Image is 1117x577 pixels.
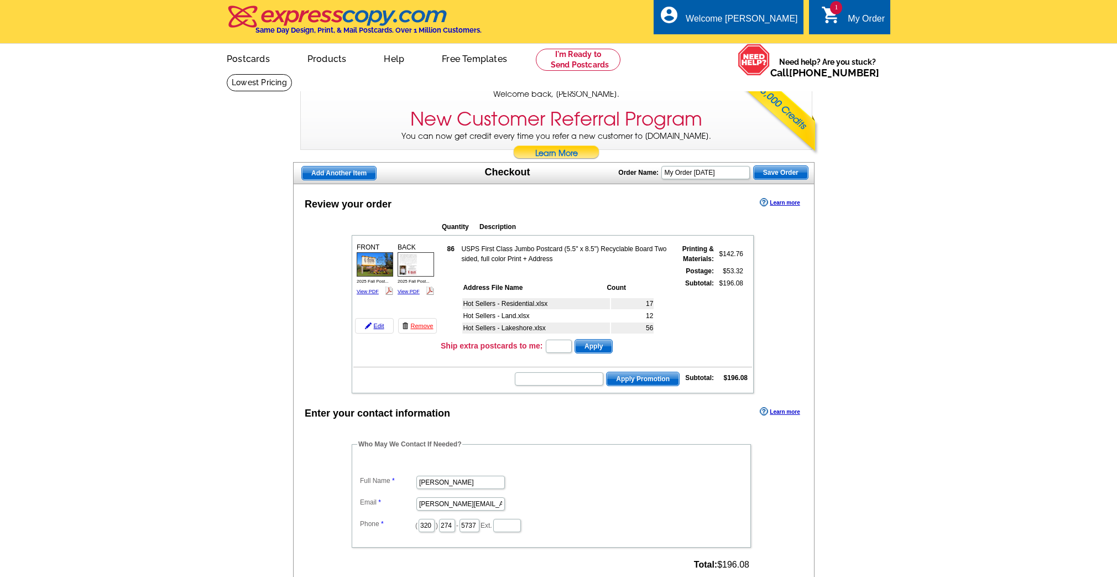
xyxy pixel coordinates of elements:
[398,252,434,277] img: small-thumb.jpg
[686,267,714,275] strong: Postage:
[402,323,409,329] img: trashcan-icon.gif
[357,439,462,449] legend: Who May We Contact If Needed?
[441,341,542,351] h3: Ship extra postcards to me:
[360,476,415,486] label: Full Name
[462,323,610,334] td: Hot Sellers - Lakeshore.xlsx
[611,310,654,321] td: 12
[357,516,745,533] dd: ( ) - Ext.
[575,339,613,354] button: Apply
[479,221,681,232] th: Description
[848,14,885,29] div: My Order
[357,289,379,294] a: View PDF
[685,374,714,382] strong: Subtotal:
[396,241,436,298] div: BACK
[513,145,600,162] a: Learn More
[462,298,610,309] td: Hot Sellers - Residential.xlsx
[227,13,482,34] a: Same Day Design, Print, & Mail Postcards. Over 1 Million Customers.
[607,372,679,386] span: Apply Promotion
[770,56,885,79] span: Need help? Are you stuck?
[753,165,808,180] button: Save Order
[682,245,714,263] strong: Printing & Materials:
[606,372,680,386] button: Apply Promotion
[366,45,422,71] a: Help
[760,407,800,416] a: Learn more
[398,318,437,334] a: Remove
[830,1,842,14] span: 1
[821,12,885,26] a: 1 shopping_cart My Order
[302,167,376,180] span: Add Another Item
[770,67,879,79] span: Call
[485,167,530,178] h1: Checkout
[738,44,770,76] img: help
[410,108,702,131] h3: New Customer Referral Program
[301,166,377,180] a: Add Another Item
[461,243,669,264] td: USPS First Class Jumbo Postcard (5.5" x 8.5") Recyclable Board Two sided, full color Print + Address
[209,45,288,71] a: Postcards
[694,560,717,569] strong: Total:
[355,241,395,298] div: FRONT
[424,45,525,71] a: Free Templates
[360,519,415,529] label: Phone
[385,287,393,295] img: pdf_logo.png
[789,67,879,79] a: [PHONE_NUMBER]
[611,298,654,309] td: 17
[754,166,808,179] span: Save Order
[290,45,364,71] a: Products
[611,323,654,334] td: 56
[426,287,434,295] img: pdf_logo.png
[686,14,797,29] div: Welcome [PERSON_NAME]
[441,221,478,232] th: Quantity
[357,279,389,284] span: 2025 Fall Post...
[716,243,744,264] td: $142.76
[694,560,749,570] span: $196.08
[301,131,812,162] p: You can now get credit every time you refer a new customer to [DOMAIN_NAME].
[685,279,714,287] strong: Subtotal:
[305,406,450,421] div: Enter your contact information
[724,374,748,382] strong: $196.08
[447,245,455,253] strong: 86
[357,252,393,277] img: small-thumb.jpg
[305,197,392,212] div: Review your order
[365,323,372,329] img: pencil-icon.gif
[462,282,605,293] th: Address File Name
[575,340,612,353] span: Apply
[716,266,744,277] td: $53.32
[493,89,619,100] span: Welcome back, [PERSON_NAME].
[716,278,744,335] td: $196.08
[255,26,482,34] h4: Same Day Design, Print, & Mail Postcards. Over 1 Million Customers.
[618,169,659,176] strong: Order Name:
[606,282,654,293] th: Count
[760,198,800,207] a: Learn more
[355,318,394,334] a: Edit
[659,5,679,25] i: account_circle
[360,497,415,507] label: Email
[398,289,420,294] a: View PDF
[821,5,841,25] i: shopping_cart
[462,310,610,321] td: Hot Sellers - Land.xlsx
[398,279,430,284] span: 2025 Fall Post...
